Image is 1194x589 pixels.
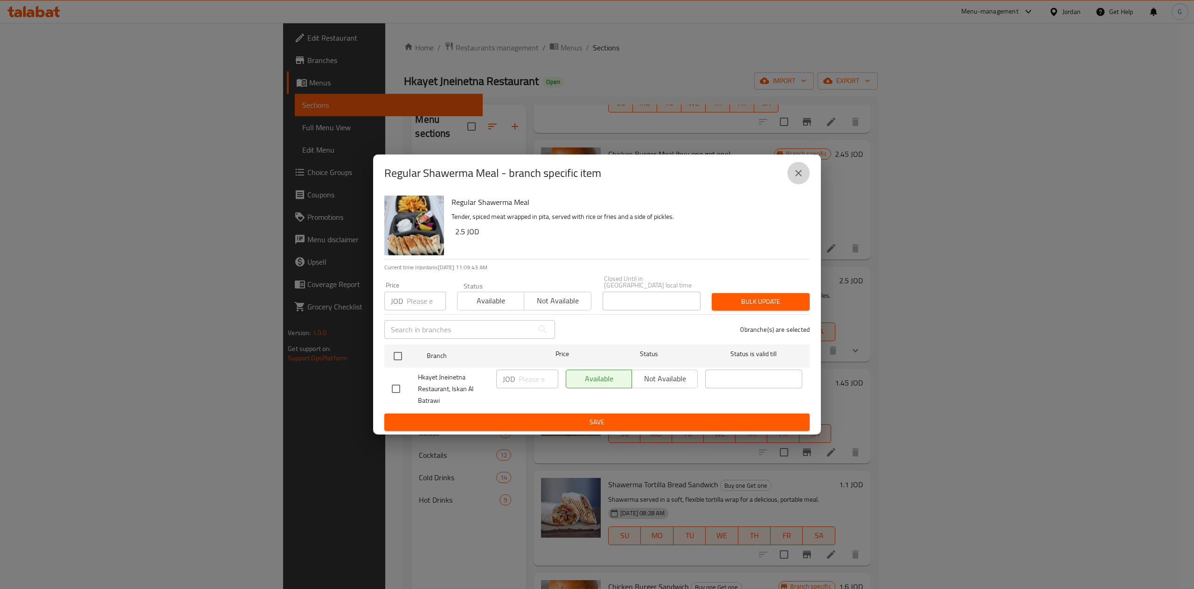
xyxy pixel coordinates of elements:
[712,293,810,310] button: Bulk update
[427,350,524,362] span: Branch
[384,196,444,255] img: Regular Shawerma Meal
[519,370,558,388] input: Please enter price
[524,292,591,310] button: Not available
[392,416,802,428] span: Save
[528,294,587,308] span: Not available
[384,414,810,431] button: Save
[451,211,802,223] p: Tender, spiced meat wrapped in pita, served with rice or fries and a side of pickles.
[719,296,802,308] span: Bulk update
[407,292,446,310] input: Please enter price
[384,263,810,272] p: Current time in Jordan is [DATE] 11:09:43 AM
[384,166,601,181] h2: Regular Shawerma Meal - branch specific item
[457,292,524,310] button: Available
[531,348,593,360] span: Price
[384,320,534,339] input: Search in branches
[391,295,403,307] p: JOD
[451,196,802,209] h6: Regular Shawerma Meal
[503,373,515,385] p: JOD
[418,372,489,407] span: Hkayet Jneinetna Restaurant, Iskan Al Batrawi
[461,294,521,308] span: Available
[787,162,810,184] button: close
[705,348,802,360] span: Status is valid till
[740,325,810,334] p: 0 branche(s) are selected
[601,348,698,360] span: Status
[455,225,802,238] h6: 2.5 JOD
